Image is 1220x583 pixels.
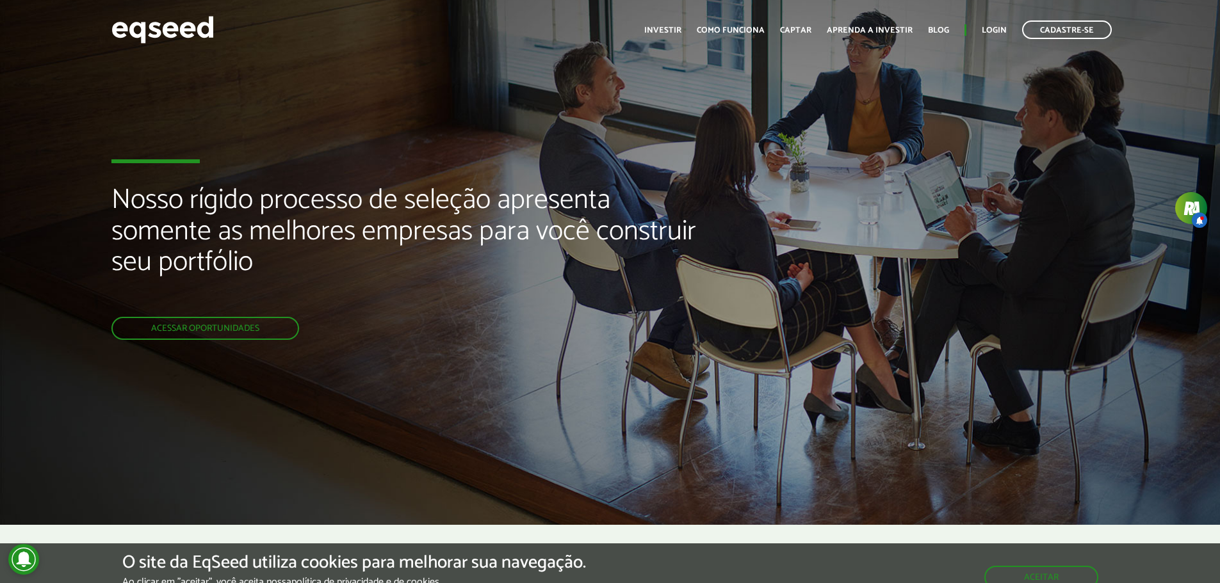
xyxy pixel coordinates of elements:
[780,26,811,35] a: Captar
[697,26,765,35] a: Como funciona
[827,26,913,35] a: Aprenda a investir
[111,185,703,316] h2: Nosso rígido processo de seleção apresenta somente as melhores empresas para você construir seu p...
[982,26,1007,35] a: Login
[111,13,214,47] img: EqSeed
[111,317,299,340] a: Acessar oportunidades
[928,26,949,35] a: Blog
[644,26,681,35] a: Investir
[122,553,586,573] h5: O site da EqSeed utiliza cookies para melhorar sua navegação.
[1022,20,1112,39] a: Cadastre-se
